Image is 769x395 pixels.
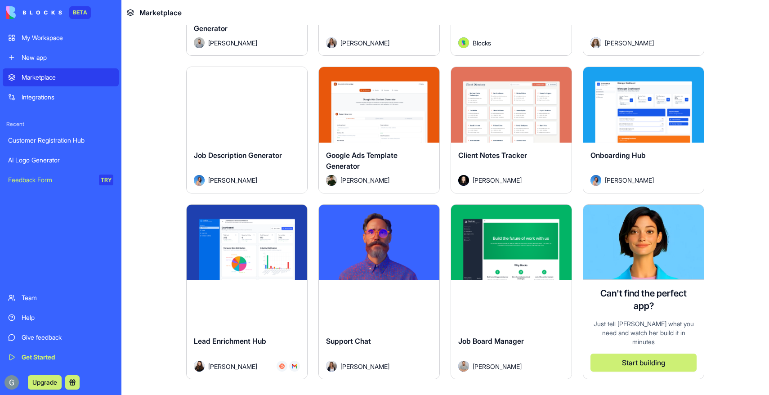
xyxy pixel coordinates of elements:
a: Customer Registration Hub [3,131,119,149]
img: Avatar [326,175,337,186]
h4: Can't find the perfect app? [590,287,697,312]
span: Support Chat [326,337,371,346]
a: Integrations [3,88,119,106]
div: AI Logo Generator [8,156,113,165]
a: Google Ads Template GeneratorAvatar[PERSON_NAME] [318,67,440,193]
span: [PERSON_NAME] [208,362,257,371]
a: Support ChatAvatar[PERSON_NAME] [318,204,440,380]
span: [PERSON_NAME] [340,38,389,48]
img: Avatar [194,37,205,48]
img: Avatar [194,175,205,186]
a: Feedback FormTRY [3,171,119,189]
img: Avatar [590,37,601,48]
div: TRY [99,175,113,185]
img: Avatar [458,175,469,186]
div: Give feedback [22,333,113,342]
span: Job Description Generator [194,151,282,160]
button: Start building [590,354,697,372]
img: Avatar [194,361,205,372]
a: Job Description GeneratorAvatar[PERSON_NAME] [186,67,308,193]
span: Recent [3,121,119,128]
div: Get Started [22,353,113,362]
div: Marketplace [22,73,113,82]
a: Onboarding HubAvatar[PERSON_NAME] [583,67,704,193]
img: Avatar [458,361,469,372]
a: Marketplace [3,68,119,86]
a: New app [3,49,119,67]
a: Client Notes TrackerAvatar[PERSON_NAME] [451,67,572,193]
div: My Workspace [22,33,113,42]
img: Avatar [326,37,337,48]
div: Integrations [22,93,113,102]
div: New app [22,53,113,62]
img: Ella AI assistant [583,205,704,280]
img: Gmail_trouth.svg [292,364,297,369]
div: Customer Registration Hub [8,136,113,145]
a: My Workspace [3,29,119,47]
img: Hubspot_zz4hgj.svg [279,364,285,369]
img: logo [6,6,62,19]
a: Give feedback [3,328,119,346]
a: Get Started [3,348,119,366]
span: [PERSON_NAME] [605,175,654,185]
div: BETA [69,6,91,19]
span: [PERSON_NAME] [340,175,389,185]
span: Job Board Manager [458,337,524,346]
img: Avatar [590,175,601,186]
a: Ella AI assistantCan't find the perfect app?Just tell [PERSON_NAME] what you need and watch her b... [583,204,704,380]
span: Google Ads Template Generator [326,151,398,171]
img: ACg8ocLDyM8oqRO4EbFD2C7Z8o4jdiPAsxIn-gFZCA5ezgVsRhWBIA=s96-c [4,375,19,390]
span: [PERSON_NAME] [605,38,654,48]
div: Feedback Form [8,175,93,184]
a: Help [3,309,119,327]
span: [PERSON_NAME] [208,175,257,185]
a: BETA [6,6,91,19]
span: [PERSON_NAME] [208,38,257,48]
span: Blocks [473,38,491,48]
div: Help [22,313,113,322]
img: Avatar [326,361,337,372]
a: AI Logo Generator [3,151,119,169]
div: Just tell [PERSON_NAME] what you need and watch her build it in minutes [590,319,697,346]
a: Lead Enrichment HubAvatar[PERSON_NAME] [186,204,308,380]
button: Upgrade [28,375,62,390]
div: Team [22,293,113,302]
img: Avatar [458,37,469,48]
a: Job Board ManagerAvatar[PERSON_NAME] [451,204,572,380]
span: Client Notes Tracker [458,151,527,160]
a: Team [3,289,119,307]
span: Onboarding Hub [590,151,646,160]
a: Upgrade [28,377,62,386]
span: [PERSON_NAME] [340,362,389,371]
span: Lead Enrichment Hub [194,337,266,346]
span: Marketplace [139,7,182,18]
span: [PERSON_NAME] [473,362,522,371]
span: [PERSON_NAME] [473,175,522,185]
